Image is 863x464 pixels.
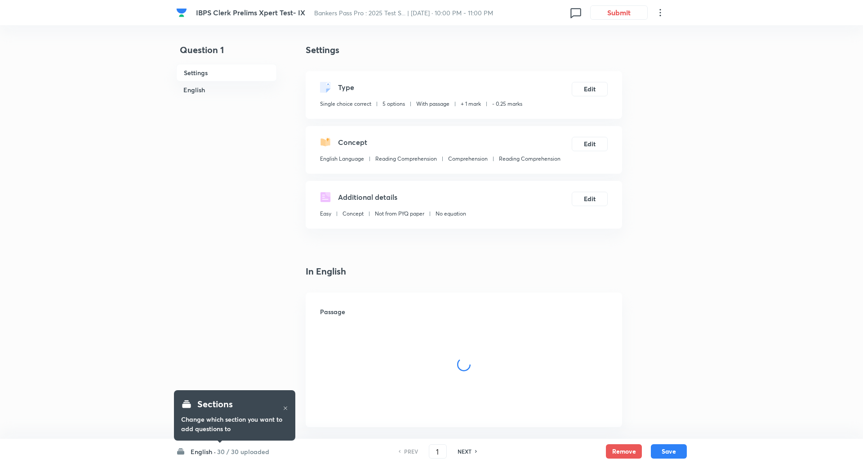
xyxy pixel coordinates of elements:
h6: English [176,81,277,98]
h4: Question 1 [176,43,277,64]
h4: In English [306,265,622,278]
h6: Settings [176,64,277,81]
img: questionDetails.svg [320,192,331,203]
h5: Concept [338,137,367,148]
p: Reading Comprehension [375,155,437,163]
img: Company Logo [176,7,187,18]
button: Edit [572,137,608,151]
p: With passage [416,100,449,108]
a: Company Logo [176,7,189,18]
button: Submit [590,5,648,20]
p: Not from PYQ paper [375,210,424,218]
p: + 1 mark [461,100,481,108]
img: questionConcept.svg [320,137,331,148]
h6: English · [191,447,216,456]
h5: Type [338,82,354,93]
p: - 0.25 marks [492,100,522,108]
button: Remove [606,444,642,459]
p: English Language [320,155,364,163]
span: Bankers Pass Pro : 2025 Test S... | [DATE] · 10:00 PM - 11:00 PM [314,9,493,17]
h6: NEXT [458,447,472,455]
p: No equation [436,210,466,218]
button: Edit [572,192,608,206]
button: Edit [572,82,608,96]
button: Save [651,444,687,459]
p: Easy [320,210,331,218]
h6: 30 / 30 uploaded [217,447,269,456]
h4: Sections [197,397,233,411]
p: 5 options [383,100,405,108]
p: Concept [343,210,364,218]
h6: Change which section you want to add questions to [181,414,288,433]
img: questionType.svg [320,82,331,93]
p: Reading Comprehension [499,155,561,163]
p: Single choice correct [320,100,371,108]
h6: PREV [404,447,418,455]
p: Comprehension [448,155,488,163]
h5: Additional details [338,192,397,203]
span: IBPS Clerk Prelims Xpert Test- IX [196,8,305,17]
h6: Passage [320,307,608,316]
h4: Settings [306,43,622,57]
